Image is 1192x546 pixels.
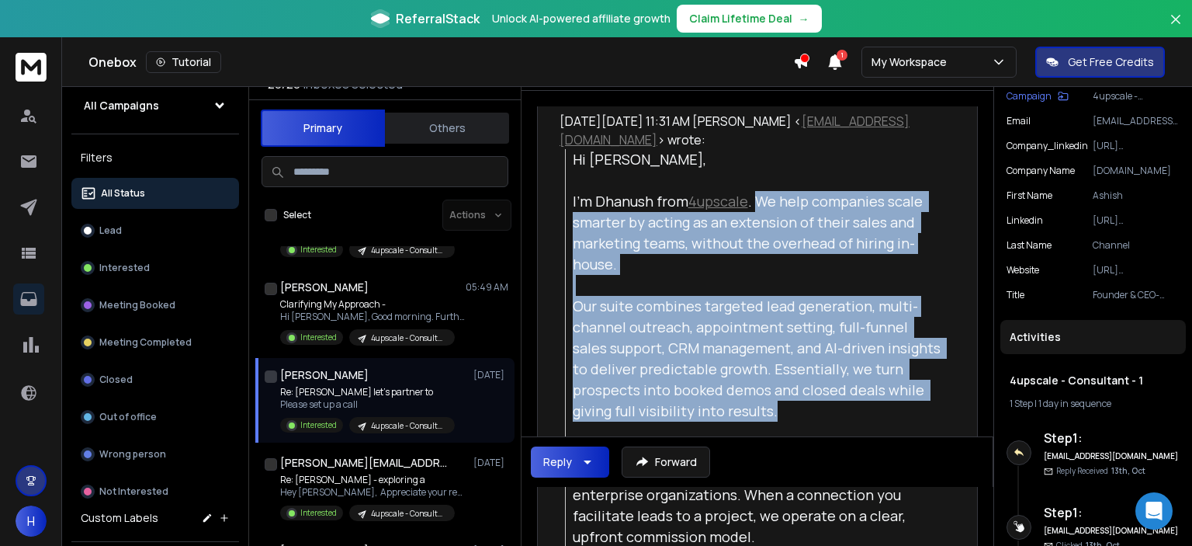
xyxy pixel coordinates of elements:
[573,297,944,420] span: Our suite combines targeted lead generation, multi-channel outreach, appointment setting, full-fu...
[385,111,509,145] button: Others
[573,192,926,273] span: I’m Dhanush from . We help companies scale smarter by acting as an extension of their sales and m...
[1010,398,1176,410] div: |
[280,367,369,383] h1: [PERSON_NAME]
[371,332,445,344] p: 4upscale - Consultant - 1
[573,150,706,169] span: Hi [PERSON_NAME],
[280,311,466,323] p: Hi [PERSON_NAME], Good morning. Further
[300,507,337,519] p: Interested
[71,439,239,470] button: Wrong person
[1044,450,1180,462] h6: [EMAIL_ADDRESS][DOMAIN_NAME]
[99,299,175,311] p: Meeting Booked
[99,411,157,423] p: Out of office
[492,11,670,26] p: Unlock AI-powered affiliate growth
[280,474,466,486] p: Re: [PERSON_NAME] - exploring a
[371,508,445,520] p: 4upscale - Consultant - 1
[16,506,47,537] button: H
[1007,115,1031,127] p: Email
[71,147,239,169] h3: Filters
[71,327,239,358] button: Meeting Completed
[280,455,451,471] h1: [PERSON_NAME][EMAIL_ADDRESS][PERSON_NAME][DOMAIN_NAME]
[1093,264,1180,276] p: [URL][DOMAIN_NAME]
[396,9,480,28] span: ReferralStack
[573,443,917,546] span: We’re looking to partner with leaders and firms who have strong networks in tech startups and mid...
[280,486,466,499] p: Hey [PERSON_NAME], Appreciate your response! To
[84,98,159,113] h1: All Campaigns
[71,364,239,395] button: Closed
[99,448,166,461] p: Wrong person
[1093,90,1180,103] p: 4upscale - Consultant - 1
[280,386,455,398] p: Re: [PERSON_NAME] let’s partner to
[261,110,385,147] button: Primary
[677,5,822,33] button: Claim Lifetime Deal→
[473,457,508,469] p: [DATE]
[473,369,508,381] p: [DATE]
[1093,115,1180,127] p: [EMAIL_ADDRESS][DOMAIN_NAME]
[1044,429,1180,447] h6: Step 1 :
[1007,190,1052,202] p: First Name
[1166,9,1186,47] button: Close banner
[560,112,943,149] div: [DATE][DATE] 11:31 AM [PERSON_NAME] < > wrote:
[1044,525,1180,537] h6: [EMAIL_ADDRESS][DOMAIN_NAME]
[1093,239,1180,252] p: Channel
[1007,264,1039,276] p: website
[81,510,158,526] h3: Custom Labels
[531,447,609,478] button: Reply
[1093,140,1180,152] p: [URL][DOMAIN_NAME]
[1111,465,1145,476] span: 13th, Oct
[71,402,239,433] button: Out of office
[837,50,847,61] span: 1
[71,290,239,321] button: Meeting Booked
[466,281,508,294] p: 05:49 AM
[371,245,445,256] p: 4upscale - Consultant - 1
[688,192,748,210] a: 4upscale
[1007,289,1024,301] p: title
[300,244,337,256] p: Interested
[1010,373,1176,388] h1: 4upscale - Consultant - 1
[71,90,239,121] button: All Campaigns
[799,11,809,26] span: →
[1056,465,1145,477] p: Reply Received
[1007,214,1043,227] p: linkedin
[1093,214,1180,227] p: [URL][DOMAIN_NAME]
[71,215,239,246] button: Lead
[283,209,311,221] label: Select
[1010,397,1033,410] span: 1 Step
[871,54,953,70] p: My Workspace
[99,485,168,498] p: Not Interested
[101,187,145,200] p: All Status
[99,224,122,237] p: Lead
[1093,165,1180,177] p: [DOMAIN_NAME]
[371,420,445,432] p: 4upscale - Consultant - 1
[1093,289,1180,301] p: Founder & CEO- [DOMAIN_NAME] & [DOMAIN_NAME]
[543,454,572,470] div: Reply
[146,51,221,73] button: Tutorial
[1038,397,1111,410] span: 1 day in sequence
[300,332,337,343] p: Interested
[1007,90,1069,103] button: Campaign
[300,419,337,431] p: Interested
[1035,47,1165,78] button: Get Free Credits
[71,178,239,209] button: All Status
[1007,239,1052,252] p: Last Name
[1135,492,1173,530] div: Open Intercom Messenger
[280,298,466,311] p: Clarifying My Approach -
[280,398,455,411] p: Please set up a call
[1093,190,1180,202] p: Ashish
[622,447,710,478] button: Forward
[1068,54,1154,70] p: Get Free Credits
[99,374,133,386] p: Closed
[1044,503,1180,522] h6: Step 1 :
[88,51,793,73] div: Onebox
[1007,140,1088,152] p: company_linkedin
[71,476,239,507] button: Not Interested
[1000,320,1186,354] div: Activities
[280,280,369,295] h1: [PERSON_NAME]
[99,262,150,274] p: Interested
[1007,90,1052,103] p: Campaign
[99,336,192,349] p: Meeting Completed
[1007,165,1075,177] p: Company Name
[71,252,239,283] button: Interested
